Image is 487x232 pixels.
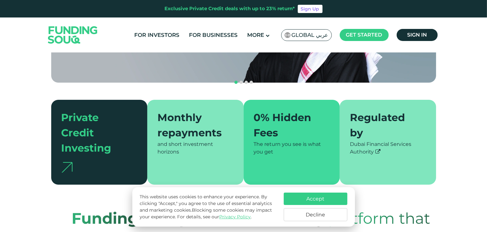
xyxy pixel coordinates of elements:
[239,80,244,85] button: navigation
[285,32,290,38] img: SA Flag
[157,140,233,156] div: and short investment horizons
[350,140,426,156] div: Dubai Financial Services Authority
[292,31,328,39] span: Global عربي
[244,80,249,85] button: navigation
[157,110,226,140] div: Monthly repayments
[284,193,347,205] button: Accept
[298,5,323,13] a: Sign Up
[397,29,438,41] a: Sign in
[233,80,239,85] button: navigation
[219,214,251,220] a: Privacy Policy
[346,32,382,38] span: Get started
[133,30,181,40] a: For Investors
[140,194,277,220] p: This website uses cookies to enhance your experience. By clicking "Accept," you agree to the use ...
[254,140,330,156] div: The return you see is what you get
[187,30,239,40] a: For Businesses
[407,32,427,38] span: Sign in
[61,162,73,173] img: arrow
[61,110,130,156] div: Private Credit Investing
[165,5,295,12] div: Exclusive Private Credit deals with up to 23% return*
[247,32,264,38] span: More
[72,209,184,228] strong: Funding Souq
[350,110,418,140] div: Regulated by
[177,214,252,220] span: For details, see our .
[284,208,347,221] button: Decline
[140,207,272,220] span: Blocking some cookies may impact your experience.
[42,19,104,51] img: Logo
[249,80,254,85] button: navigation
[254,110,322,140] div: 0% Hidden Fees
